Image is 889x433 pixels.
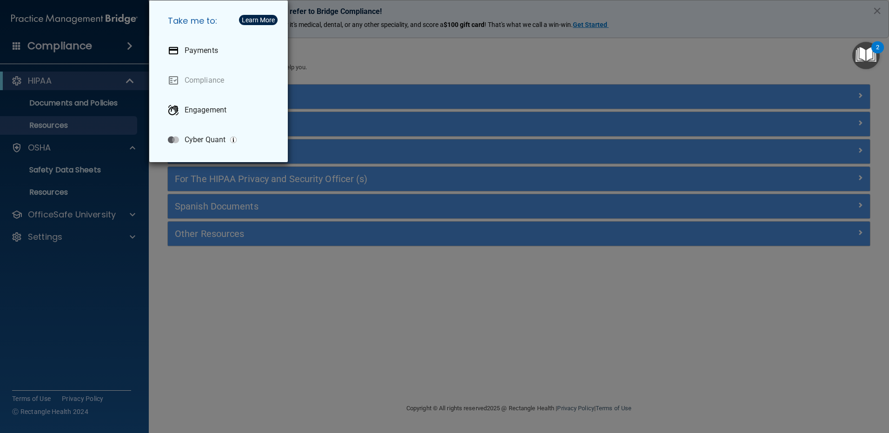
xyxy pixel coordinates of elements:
[185,135,226,144] p: Cyber Quant
[185,46,218,55] p: Payments
[185,105,226,115] p: Engagement
[160,127,280,153] a: Cyber Quant
[239,15,278,25] button: Learn More
[160,8,280,34] h5: Take me to:
[160,67,280,93] a: Compliance
[160,38,280,64] a: Payments
[160,97,280,123] a: Engagement
[876,47,879,59] div: 2
[242,17,275,23] div: Learn More
[852,42,880,69] button: Open Resource Center, 2 new notifications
